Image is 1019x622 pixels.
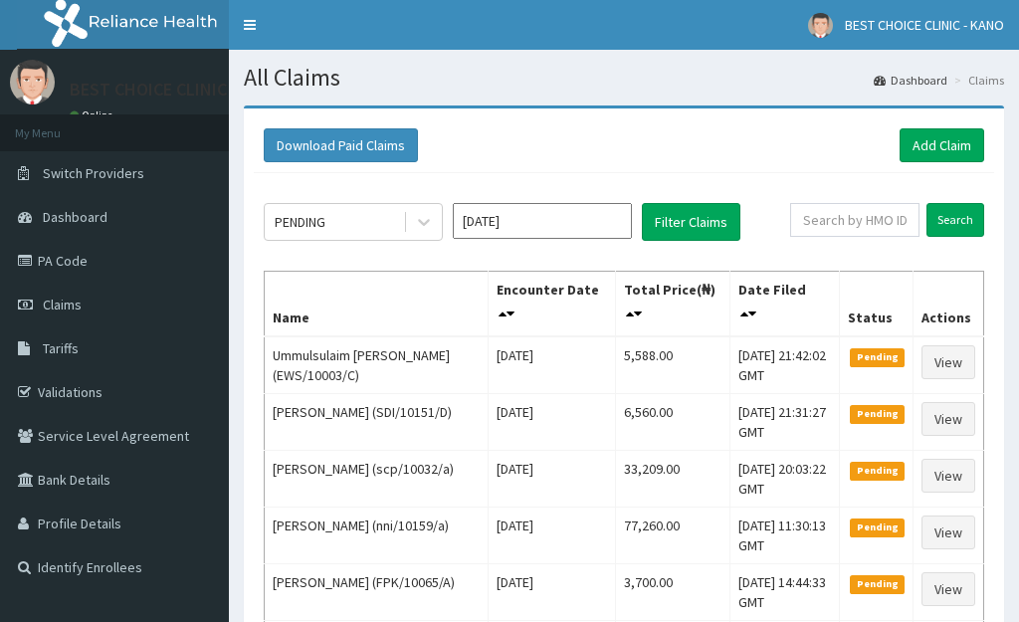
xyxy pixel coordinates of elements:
td: 77,260.00 [615,508,730,564]
img: User Image [808,13,833,38]
td: [DATE] [489,508,615,564]
span: Switch Providers [43,164,144,182]
a: Dashboard [874,72,947,89]
span: Claims [43,296,82,313]
td: [PERSON_NAME] (FPK/10065/A) [265,564,489,621]
span: Pending [850,575,905,593]
span: BEST CHOICE CLINIC - KANO [845,16,1004,34]
button: Download Paid Claims [264,128,418,162]
a: Online [70,108,117,122]
a: View [921,572,975,606]
td: [DATE] [489,451,615,508]
td: 5,588.00 [615,336,730,394]
a: Add Claim [900,128,984,162]
th: Status [840,272,914,337]
span: Dashboard [43,208,107,226]
th: Actions [913,272,983,337]
span: Tariffs [43,339,79,357]
th: Date Filed [730,272,840,337]
input: Search [926,203,984,237]
li: Claims [949,72,1004,89]
span: Pending [850,462,905,480]
h1: All Claims [244,65,1004,91]
th: Name [265,272,489,337]
td: 3,700.00 [615,564,730,621]
span: Pending [850,518,905,536]
td: 33,209.00 [615,451,730,508]
button: Filter Claims [642,203,740,241]
td: [DATE] 21:31:27 GMT [730,394,840,451]
td: 6,560.00 [615,394,730,451]
input: Select Month and Year [453,203,632,239]
td: [DATE] 20:03:22 GMT [730,451,840,508]
a: View [921,402,975,436]
td: [PERSON_NAME] (SDI/10151/D) [265,394,489,451]
td: [DATE] 14:44:33 GMT [730,564,840,621]
td: [DATE] 11:30:13 GMT [730,508,840,564]
input: Search by HMO ID [790,203,919,237]
td: [DATE] [489,394,615,451]
td: [DATE] [489,564,615,621]
a: View [921,459,975,493]
td: [DATE] 21:42:02 GMT [730,336,840,394]
div: PENDING [275,212,325,232]
a: View [921,516,975,549]
th: Encounter Date [489,272,615,337]
td: [DATE] [489,336,615,394]
img: User Image [10,60,55,104]
span: Pending [850,348,905,366]
td: Ummulsulaim [PERSON_NAME] (EWS/10003/C) [265,336,489,394]
th: Total Price(₦) [615,272,730,337]
td: [PERSON_NAME] (nni/10159/a) [265,508,489,564]
p: BEST CHOICE CLINIC - KANO [70,81,285,99]
a: View [921,345,975,379]
td: [PERSON_NAME] (scp/10032/a) [265,451,489,508]
span: Pending [850,405,905,423]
